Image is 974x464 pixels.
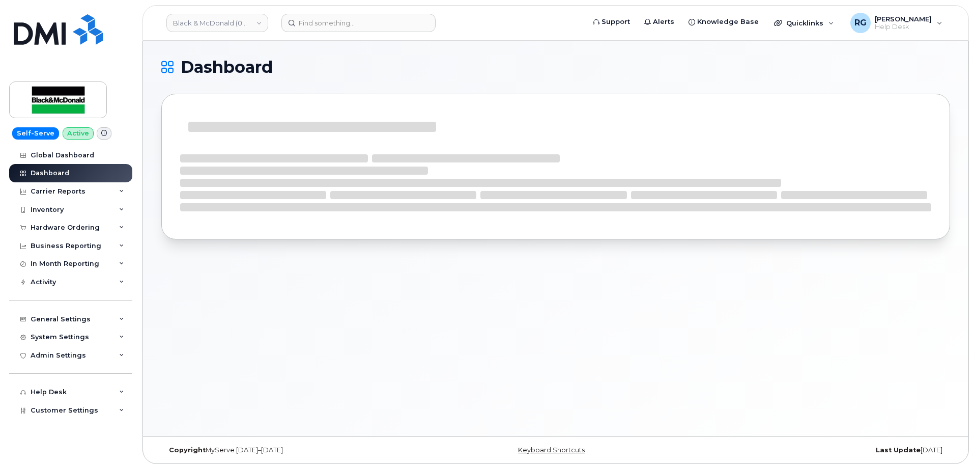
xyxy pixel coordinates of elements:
a: Keyboard Shortcuts [518,446,585,454]
div: MyServe [DATE]–[DATE] [161,446,424,454]
strong: Copyright [169,446,206,454]
strong: Last Update [876,446,921,454]
div: [DATE] [687,446,950,454]
span: Dashboard [181,60,273,75]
